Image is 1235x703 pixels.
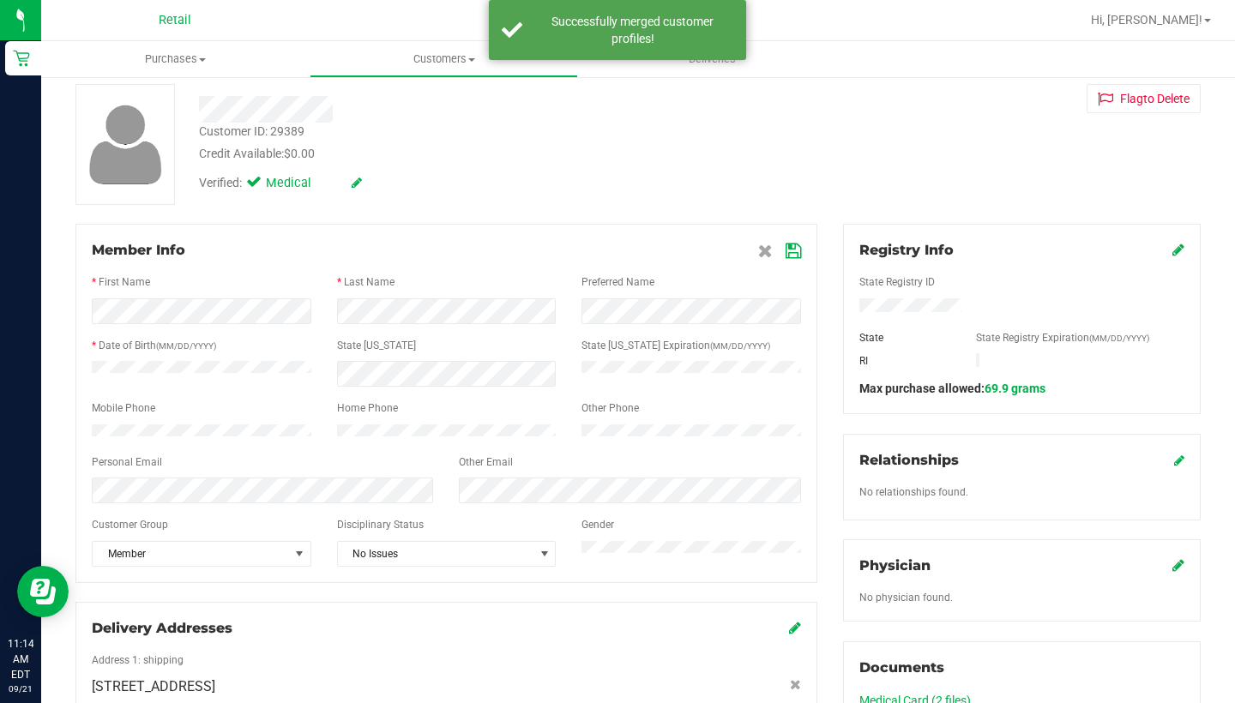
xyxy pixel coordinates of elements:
span: Delivery Addresses [92,620,232,636]
label: Address 1: shipping [92,652,184,668]
label: State Registry Expiration [976,330,1149,345]
label: Mobile Phone [92,400,155,416]
span: Medical [266,174,334,193]
label: Personal Email [92,454,162,470]
span: $0.00 [284,147,315,160]
span: No Issues [338,542,534,566]
span: Member [93,542,289,566]
a: Customers [310,41,578,77]
span: (MM/DD/YYYY) [1089,333,1149,343]
span: [STREET_ADDRESS] [92,676,215,697]
label: State Registry ID [859,274,935,290]
div: Verified: [199,174,362,193]
label: Home Phone [337,400,398,416]
div: Customer ID: 29389 [199,123,304,141]
span: Retail [159,13,191,27]
label: Preferred Name [581,274,654,290]
span: (MM/DD/YYYY) [156,341,216,351]
label: State [US_STATE] Expiration [581,338,770,353]
label: Date of Birth [99,338,216,353]
label: No relationships found. [859,484,968,500]
label: Disciplinary Status [337,517,424,532]
span: Hi, [PERSON_NAME]! [1091,13,1202,27]
span: Physician [859,557,931,574]
a: Purchases [41,41,310,77]
div: Successfully merged customer profiles! [532,13,733,47]
span: Relationships [859,452,959,468]
span: Registry Info [859,242,954,258]
img: user-icon.png [81,100,171,189]
span: Member Info [92,242,185,258]
label: State [US_STATE] [337,338,416,353]
span: 69.9 grams [985,382,1045,395]
span: Documents [859,659,944,676]
p: 09/21 [8,682,33,695]
label: Last Name [344,274,395,290]
label: Other Email [459,454,513,470]
span: Purchases [41,51,310,67]
div: State [846,330,963,345]
label: Customer Group [92,517,168,532]
span: select [533,542,555,566]
span: select [288,542,310,566]
iframe: Resource center [17,566,69,617]
inline-svg: Retail [13,50,30,67]
span: (MM/DD/YYYY) [710,341,770,351]
div: Credit Available: [199,145,749,163]
span: Customers [310,51,577,67]
div: RI [846,353,963,369]
button: Flagto Delete [1087,84,1201,113]
span: No physician found. [859,592,953,604]
p: 11:14 AM EDT [8,636,33,682]
label: First Name [99,274,150,290]
label: Gender [581,517,614,532]
label: Other Phone [581,400,639,416]
span: Max purchase allowed: [859,382,1045,395]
